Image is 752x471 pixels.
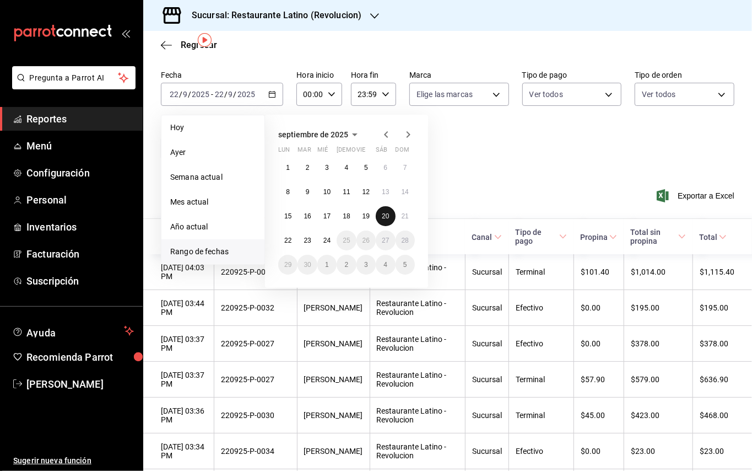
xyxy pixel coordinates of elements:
[161,299,207,317] div: [DATE] 03:44 PM
[296,72,342,79] label: Hora inicio
[659,189,734,202] button: Exportar a Excel
[516,447,567,456] div: Efectivo
[179,90,182,99] span: /
[377,335,459,352] div: Restaurante Latino - Revolucion
[343,237,350,244] abbr: 25 de septiembre de 2025
[363,188,370,196] abbr: 12 de septiembre de 2025
[364,261,368,269] abbr: 3 de octubre de 2025
[376,158,395,178] button: 6 de septiembre de 2025
[161,263,207,281] div: [DATE] 04:03 PM
[343,188,350,196] abbr: 11 de septiembre de 2025
[516,339,567,348] div: Efectivo
[581,339,617,348] div: $0.00
[234,90,237,99] span: /
[121,29,130,38] button: open_drawer_menu
[396,255,415,275] button: 5 de octubre de 2025
[356,146,365,158] abbr: viernes
[631,375,686,384] div: $579.00
[403,261,407,269] abbr: 5 de octubre de 2025
[161,335,207,352] div: [DATE] 03:37 PM
[228,90,234,99] input: --
[26,274,134,288] span: Suscripción
[409,72,509,79] label: Marca
[700,447,734,456] div: $23.00
[297,158,317,178] button: 2 de septiembre de 2025
[472,339,502,348] div: Sucursal
[363,237,370,244] abbr: 26 de septiembre de 2025
[472,267,502,276] div: Sucursal
[170,246,256,258] span: Rango de fechas
[396,231,415,250] button: 28 de septiembre de 2025
[13,455,134,467] span: Sugerir nueva función
[224,90,228,99] span: /
[581,375,617,384] div: $57.90
[297,182,317,202] button: 9 de septiembre de 2025
[337,146,402,158] abbr: jueves
[161,72,283,79] label: Fecha
[642,89,675,100] span: Ver todos
[306,164,310,172] abbr: 2 de septiembre de 2025
[278,146,290,158] abbr: lunes
[515,228,567,245] span: Tipo de pago
[403,164,407,172] abbr: 7 de septiembre de 2025
[304,303,363,312] div: [PERSON_NAME]
[317,255,337,275] button: 1 de octubre de 2025
[700,339,734,348] div: $378.00
[377,371,459,388] div: Restaurante Latino - Revolucion
[304,339,363,348] div: [PERSON_NAME]
[631,411,686,420] div: $423.00
[237,90,256,99] input: ----
[337,158,356,178] button: 4 de septiembre de 2025
[529,89,563,100] span: Ver todos
[317,146,328,158] abbr: miércoles
[26,247,134,261] span: Facturación
[278,158,297,178] button: 1 de septiembre de 2025
[26,377,134,392] span: [PERSON_NAME]
[297,255,317,275] button: 30 de septiembre de 2025
[396,206,415,226] button: 21 de septiembre de 2025
[170,147,256,158] span: Ayer
[377,299,459,317] div: Restaurante Latino - Revolucion
[382,237,389,244] abbr: 27 de septiembre de 2025
[183,9,361,22] h3: Sucursal: Restaurante Latino (Revolucion)
[161,406,207,424] div: [DATE] 03:36 PM
[278,130,348,139] span: septiembre de 2025
[472,447,502,456] div: Sucursal
[317,231,337,250] button: 24 de septiembre de 2025
[317,158,337,178] button: 3 de septiembre de 2025
[170,196,256,208] span: Mes actual
[402,188,409,196] abbr: 14 de septiembre de 2025
[356,158,376,178] button: 5 de septiembre de 2025
[278,206,297,226] button: 15 de septiembre de 2025
[364,164,368,172] abbr: 5 de septiembre de 2025
[700,303,734,312] div: $195.00
[345,164,349,172] abbr: 4 de septiembre de 2025
[396,158,415,178] button: 7 de septiembre de 2025
[522,72,622,79] label: Tipo de pago
[516,411,567,420] div: Terminal
[26,138,134,153] span: Menú
[337,231,356,250] button: 25 de septiembre de 2025
[635,72,734,79] label: Tipo de orden
[161,442,207,460] div: [DATE] 03:34 PM
[26,220,134,234] span: Inventarios
[278,182,297,202] button: 8 de septiembre de 2025
[376,146,387,158] abbr: sábado
[221,267,290,276] div: 220925-P-0035
[221,447,290,456] div: 220925-P-0034
[580,233,617,242] span: Propina
[700,411,734,420] div: $468.00
[211,90,213,99] span: -
[12,66,136,89] button: Pregunta a Parrot AI
[699,233,727,242] span: Total
[356,231,376,250] button: 26 de septiembre de 2025
[700,375,734,384] div: $636.90
[304,411,363,420] div: [PERSON_NAME]
[170,122,256,133] span: Hoy
[382,212,389,220] abbr: 20 de septiembre de 2025
[356,255,376,275] button: 3 de octubre de 2025
[382,188,389,196] abbr: 13 de septiembre de 2025
[304,237,311,244] abbr: 23 de septiembre de 2025
[356,206,376,226] button: 19 de septiembre de 2025
[304,375,363,384] div: [PERSON_NAME]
